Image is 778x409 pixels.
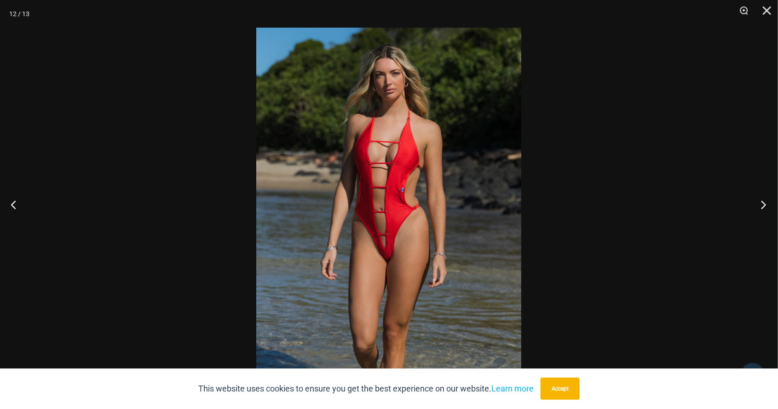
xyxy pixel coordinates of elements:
[491,384,534,393] a: Learn more
[198,382,534,396] p: This website uses cookies to ensure you get the best experience on our website.
[541,378,580,400] button: Accept
[743,181,778,228] button: Next
[9,7,29,21] div: 12 / 13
